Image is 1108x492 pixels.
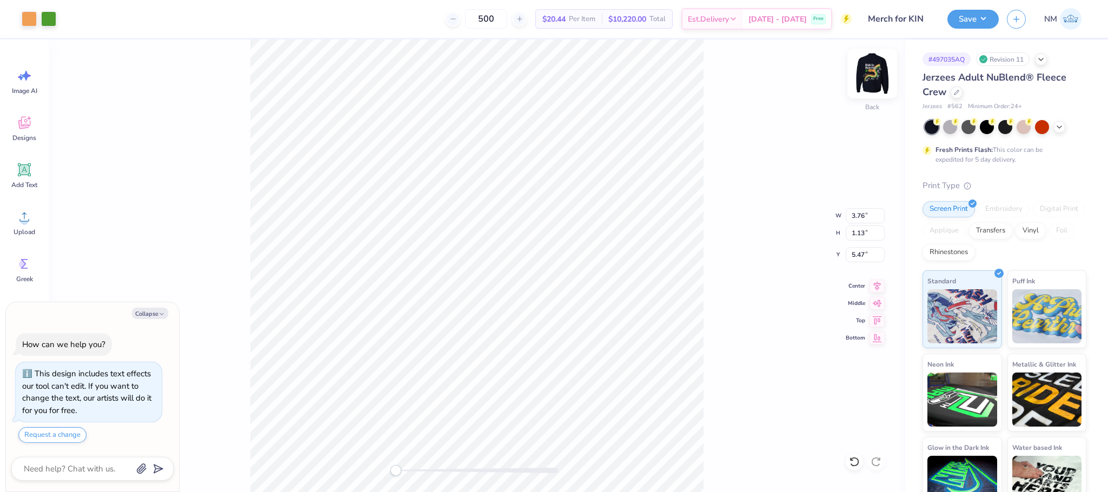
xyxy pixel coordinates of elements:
img: Standard [927,289,997,343]
div: Digital Print [1033,201,1085,217]
div: Revision 11 [976,52,1030,66]
span: # 562 [947,102,963,111]
button: Save [947,10,999,29]
div: Rhinestones [923,244,975,261]
span: Jerzees [923,102,942,111]
span: Middle [846,299,865,308]
span: Est. Delivery [688,14,729,25]
span: Jerzees Adult NuBlend® Fleece Crew [923,71,1066,98]
img: Puff Ink [1012,289,1082,343]
div: Accessibility label [390,465,401,476]
img: Metallic & Glitter Ink [1012,373,1082,427]
span: Water based Ink [1012,442,1062,453]
img: Neon Ink [927,373,997,427]
span: Center [846,282,865,290]
div: Embroidery [978,201,1030,217]
button: Collapse [132,308,168,319]
span: Greek [16,275,33,283]
div: Screen Print [923,201,975,217]
span: Minimum Order: 24 + [968,102,1022,111]
strong: Fresh Prints Flash: [936,145,993,154]
span: Upload [14,228,35,236]
input: – – [465,9,507,29]
span: Add Text [11,181,37,189]
a: NM [1039,8,1086,30]
span: Free [813,15,824,23]
img: Back [851,52,894,95]
span: Neon Ink [927,358,954,370]
span: Image AI [12,87,37,95]
span: Designs [12,134,36,142]
div: Back [865,102,879,112]
span: Metallic & Glitter Ink [1012,358,1076,370]
span: Standard [927,275,956,287]
div: This design includes text effects our tool can't edit. If you want to change the text, our artist... [22,368,151,416]
div: This color can be expedited for 5 day delivery. [936,145,1069,164]
div: How can we help you? [22,339,105,350]
span: Puff Ink [1012,275,1035,287]
span: [DATE] - [DATE] [748,14,807,25]
input: Untitled Design [860,8,939,30]
img: Naina Mehta [1060,8,1082,30]
span: Total [649,14,666,25]
div: Print Type [923,179,1086,192]
span: Per Item [569,14,595,25]
span: Top [846,316,865,325]
button: Request a change [18,427,87,443]
span: Glow in the Dark Ink [927,442,989,453]
span: $10,220.00 [608,14,646,25]
span: NM [1044,13,1057,25]
div: Transfers [969,223,1012,239]
span: Bottom [846,334,865,342]
div: Applique [923,223,966,239]
div: Foil [1049,223,1074,239]
div: Vinyl [1016,223,1046,239]
span: $20.44 [542,14,566,25]
div: # 497035AQ [923,52,971,66]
